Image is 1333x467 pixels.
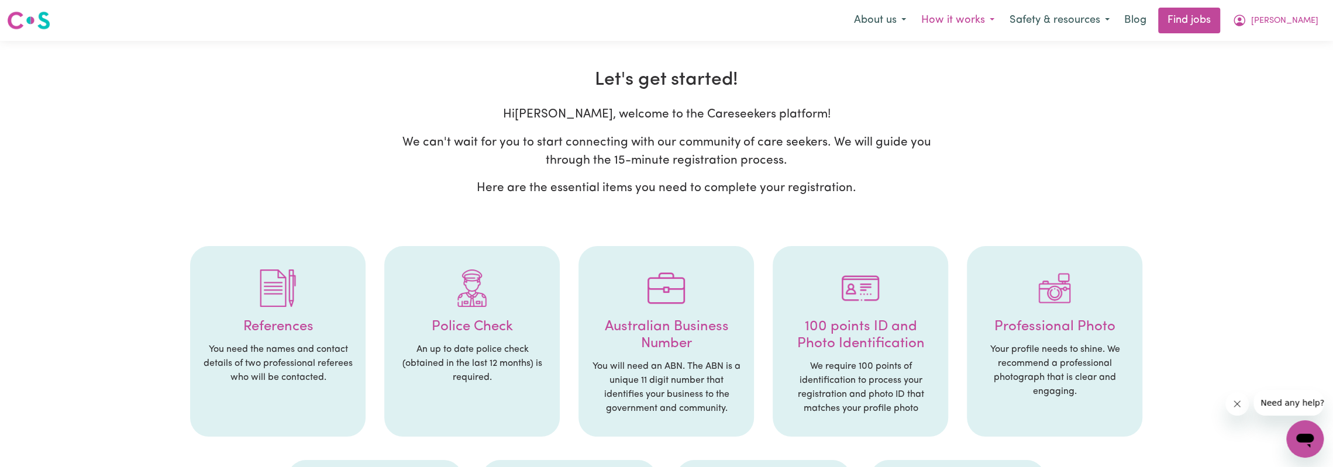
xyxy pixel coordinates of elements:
[396,343,548,385] p: An up to date police check (obtained in the last 12 months) is required.
[784,359,936,416] p: We require 100 points of identification to process your registration and photo ID that matches yo...
[1225,8,1326,33] button: My Account
[1158,8,1220,33] a: Find jobs
[396,179,938,197] p: Here are the essential items you need to complete your registration.
[1251,15,1318,27] span: [PERSON_NAME]
[914,8,1002,33] button: How it works
[202,319,354,335] h4: References
[1002,8,1117,33] button: Safety & resources
[846,8,914,33] button: About us
[1225,392,1249,416] iframe: Close message
[118,69,1215,91] h2: Let's get started!
[979,319,1131,335] h4: Professional Photo
[396,319,548,335] h4: Police Check
[979,343,1131,399] p: Your profile needs to shine. We recommend a professional photograph that is clear and engaging.
[396,105,938,123] p: Hi [PERSON_NAME] , welcome to the Careseekers platform!
[396,133,938,169] p: We can't wait for you to start connecting with our community of care seekers. We will guide you t...
[784,319,936,352] h4: 100 points ID and Photo Identification
[590,319,742,352] h4: Australian Business Number
[1253,390,1324,416] iframe: Message from company
[1117,8,1153,33] a: Blog
[1286,420,1324,458] iframe: Button to launch messaging window
[590,359,742,416] p: You will need an ABN. The ABN is a unique 11 digit number that identifies your business to the go...
[202,343,354,385] p: You need the names and contact details of two professional referees who will be contacted.
[7,10,50,31] img: Careseekers logo
[7,8,71,18] span: Need any help?
[7,7,50,34] a: Careseekers logo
